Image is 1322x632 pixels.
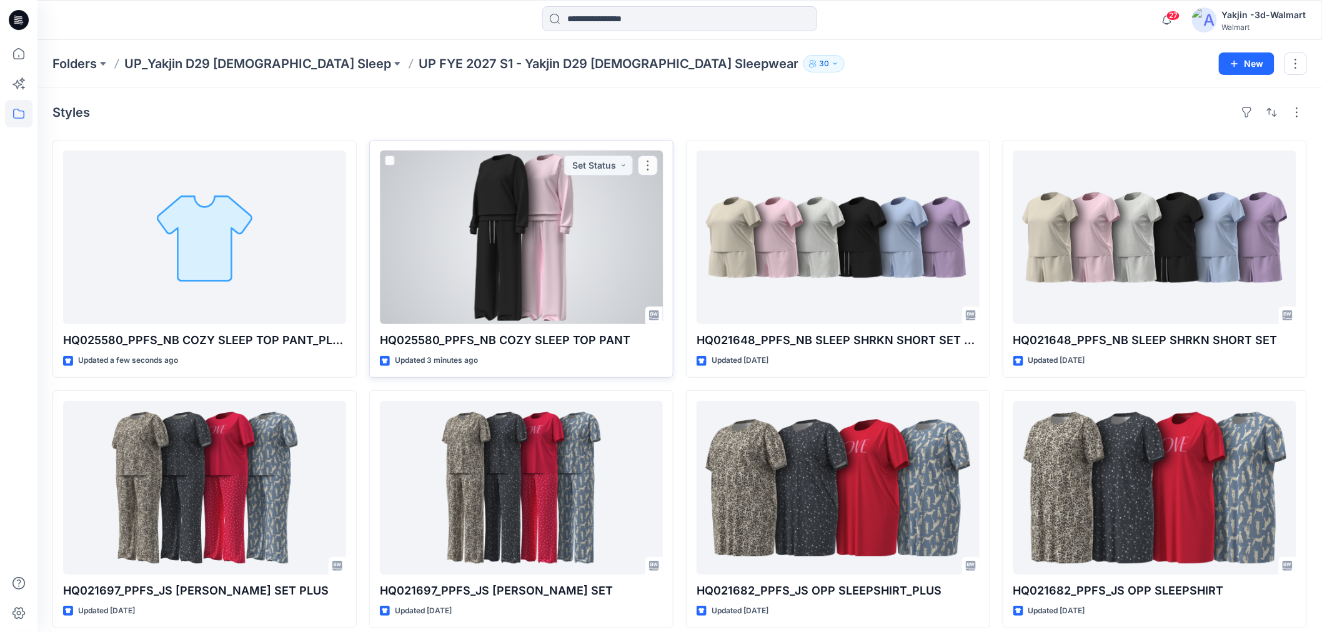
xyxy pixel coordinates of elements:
[395,605,452,618] p: Updated [DATE]
[1222,22,1306,32] div: Walmart
[1028,605,1085,618] p: Updated [DATE]
[819,57,829,71] p: 30
[712,605,768,618] p: Updated [DATE]
[380,401,663,575] a: HQ021697_PPFS_JS OPP PJ SET
[1013,151,1296,324] a: HQ021648_PPFS_NB SLEEP SHRKN SHORT SET
[52,105,90,120] h4: Styles
[380,582,663,600] p: HQ021697_PPFS_JS [PERSON_NAME] SET
[712,354,768,367] p: Updated [DATE]
[63,332,346,349] p: HQ025580_PPFS_NB COZY SLEEP TOP PANT_PLUS
[1028,354,1085,367] p: Updated [DATE]
[52,55,97,72] a: Folders
[1192,7,1217,32] img: avatar
[78,354,178,367] p: Updated a few seconds ago
[697,582,980,600] p: HQ021682_PPFS_JS OPP SLEEPSHIRT_PLUS
[1166,11,1180,21] span: 27
[1013,401,1296,575] a: HQ021682_PPFS_JS OPP SLEEPSHIRT
[419,55,798,72] p: UP FYE 2027 S1 - Yakjin D29 [DEMOGRAPHIC_DATA] Sleepwear
[1013,332,1296,349] p: HQ021648_PPFS_NB SLEEP SHRKN SHORT SET
[380,332,663,349] p: HQ025580_PPFS_NB COZY SLEEP TOP PANT
[697,401,980,575] a: HQ021682_PPFS_JS OPP SLEEPSHIRT_PLUS
[63,401,346,575] a: HQ021697_PPFS_JS OPP PJ SET PLUS
[395,354,478,367] p: Updated 3 minutes ago
[63,151,346,324] a: HQ025580_PPFS_NB COZY SLEEP TOP PANT_PLUS
[124,55,391,72] a: UP_Yakjin D29 [DEMOGRAPHIC_DATA] Sleep
[1222,7,1306,22] div: Yakjin -3d-Walmart
[1219,52,1275,75] button: New
[78,605,135,618] p: Updated [DATE]
[63,582,346,600] p: HQ021697_PPFS_JS [PERSON_NAME] SET PLUS
[697,332,980,349] p: HQ021648_PPFS_NB SLEEP SHRKN SHORT SET PLUS
[697,151,980,324] a: HQ021648_PPFS_NB SLEEP SHRKN SHORT SET PLUS
[803,55,845,72] button: 30
[380,151,663,324] a: HQ025580_PPFS_NB COZY SLEEP TOP PANT
[1013,582,1296,600] p: HQ021682_PPFS_JS OPP SLEEPSHIRT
